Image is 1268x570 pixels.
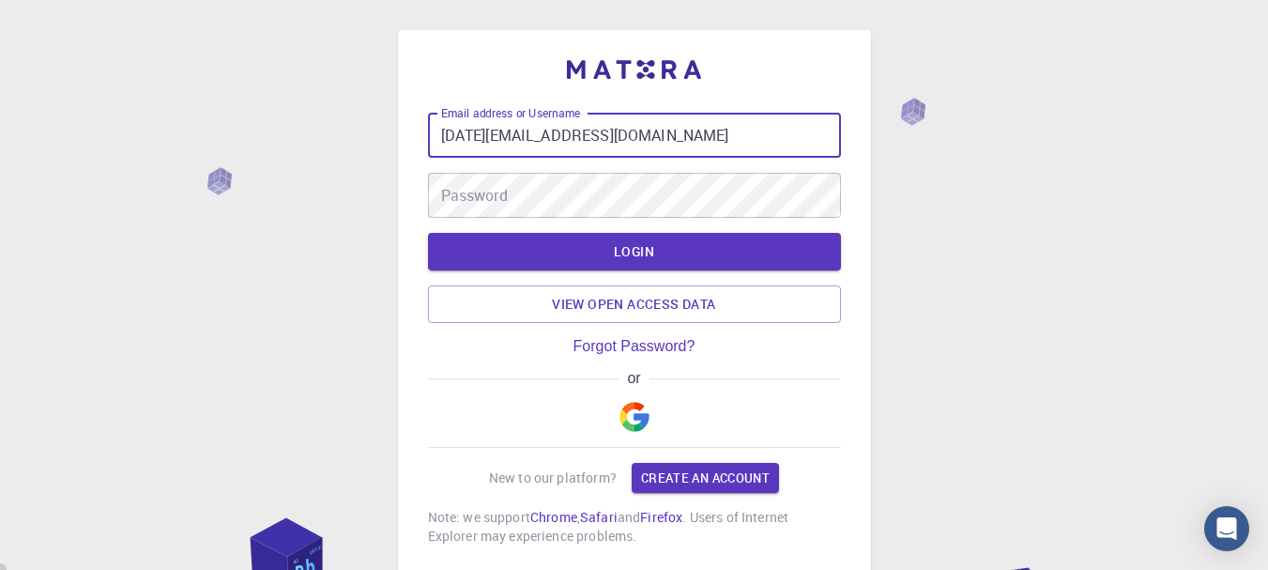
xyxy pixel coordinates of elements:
[530,508,577,526] a: Chrome
[619,402,649,432] img: Google
[1204,506,1249,551] div: Open Intercom Messenger
[632,463,779,493] a: Create an account
[640,508,682,526] a: Firefox
[428,285,841,323] a: View open access data
[573,338,695,355] a: Forgot Password?
[489,469,617,487] p: New to our platform?
[428,233,841,270] button: LOGIN
[580,508,618,526] a: Safari
[428,508,841,546] p: Note: we support , and . Users of Internet Explorer may experience problems.
[441,105,580,121] label: Email address or Username
[619,370,649,387] span: or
